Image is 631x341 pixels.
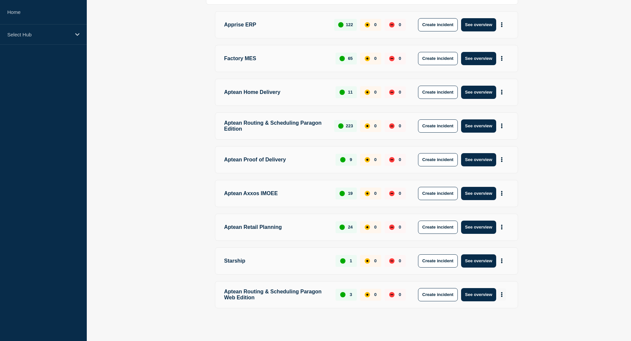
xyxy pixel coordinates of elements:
p: Aptean Axxos IMOEE [224,187,328,200]
button: More actions [498,120,506,132]
p: Apprise ERP [224,18,327,31]
button: More actions [498,52,506,64]
button: See overview [461,52,496,65]
div: down [389,157,394,162]
p: 122 [346,22,353,27]
div: down [389,292,394,297]
div: down [389,225,394,230]
button: More actions [498,288,506,301]
p: 0 [374,258,377,263]
div: affected [365,56,370,61]
p: 0 [374,225,377,230]
button: Create incident [418,52,458,65]
button: Create incident [418,254,458,268]
p: 0 [399,123,401,128]
button: See overview [461,18,496,31]
p: 1 [350,258,352,263]
button: See overview [461,153,496,166]
div: up [340,191,345,196]
button: Create incident [418,187,458,200]
div: up [338,22,343,27]
p: Select Hub [7,32,71,37]
button: More actions [498,153,506,166]
button: More actions [498,86,506,98]
p: 11 [348,90,352,95]
button: More actions [498,221,506,233]
button: More actions [498,255,506,267]
p: 0 [374,123,377,128]
button: See overview [461,288,496,301]
button: Create incident [418,18,458,31]
div: up [340,90,345,95]
p: Aptean Proof of Delivery [224,153,328,166]
div: affected [365,22,370,27]
div: affected [365,191,370,196]
p: 0 [374,292,377,297]
div: up [340,56,345,61]
p: 19 [348,191,352,196]
p: 0 [374,90,377,95]
p: 0 [399,90,401,95]
button: See overview [461,119,496,133]
button: More actions [498,187,506,199]
div: affected [365,90,370,95]
p: 3 [350,292,352,297]
div: down [389,56,394,61]
p: Aptean Routing & Scheduling Paragon Edition [224,119,327,133]
button: See overview [461,86,496,99]
div: affected [365,292,370,297]
div: up [340,292,345,297]
p: 0 [399,157,401,162]
div: up [338,123,343,129]
p: 0 [374,22,377,27]
div: affected [365,157,370,162]
button: Create incident [418,288,458,301]
button: More actions [498,19,506,31]
div: down [389,191,394,196]
div: up [340,157,345,162]
button: Create incident [418,221,458,234]
div: down [389,258,394,264]
div: up [340,225,345,230]
div: affected [365,123,370,129]
p: 0 [374,191,377,196]
p: 0 [399,191,401,196]
p: 0 [374,157,377,162]
p: 0 [374,56,377,61]
p: Starship [224,254,328,268]
button: See overview [461,187,496,200]
div: down [389,22,394,27]
p: 0 [399,56,401,61]
p: 24 [348,225,352,230]
div: affected [365,258,370,264]
p: 0 [399,292,401,297]
p: 223 [346,123,353,128]
p: 0 [399,225,401,230]
p: Aptean Routing & Scheduling Paragon Web Edition [224,288,328,301]
p: Factory MES [224,52,328,65]
button: Create incident [418,119,458,133]
p: Aptean Home Delivery [224,86,328,99]
button: Create incident [418,153,458,166]
p: Aptean Retail Planning [224,221,328,234]
button: Create incident [418,86,458,99]
button: See overview [461,254,496,268]
div: affected [365,225,370,230]
button: See overview [461,221,496,234]
p: 0 [399,258,401,263]
div: up [340,258,345,264]
div: down [389,123,394,129]
p: 65 [348,56,352,61]
p: 0 [399,22,401,27]
p: 9 [350,157,352,162]
div: down [389,90,394,95]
